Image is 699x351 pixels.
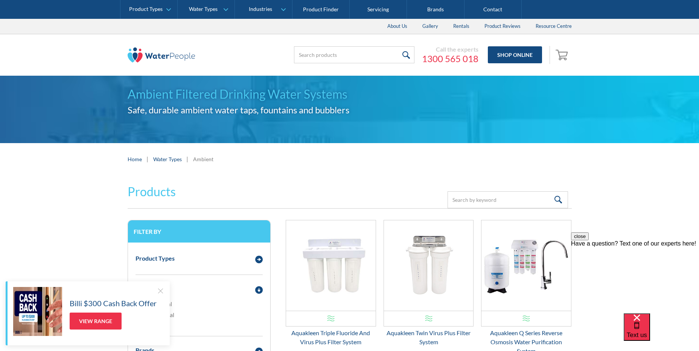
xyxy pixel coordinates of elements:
a: Resource Centre [528,19,579,34]
a: Product Reviews [477,19,528,34]
input: Search by keyword [448,191,568,208]
img: Aquakleen Twin Virus Plus Filter System [384,220,474,311]
div: Water Types [189,6,218,12]
img: shopping cart [556,49,570,61]
div: Product Types [136,254,175,263]
iframe: podium webchat widget prompt [571,232,699,323]
img: Aquakleen Q Series Reverse Osmosis Water Purification System [481,220,571,311]
a: Open empty cart [554,46,572,64]
div: Call the experts [422,46,478,53]
img: Billi $300 Cash Back Offer [13,287,62,336]
div: Aquakleen Triple Fluoride And Virus Plus Filter System [286,328,376,346]
div: Aquakleen Twin Virus Plus Filter System [384,328,474,346]
h2: Safe, durable ambient water taps, fountains and bubblers [128,103,572,117]
input: Search products [294,46,414,63]
a: Water Types [153,155,182,163]
img: The Water People [128,47,195,63]
h2: Products [128,183,176,201]
div: Product Types [129,6,163,12]
h3: Filter by [134,228,265,235]
a: Gallery [415,19,446,34]
img: Aquakleen Triple Fluoride And Virus Plus Filter System [286,220,376,311]
iframe: podium webchat widget bubble [624,313,699,351]
a: Home [128,155,142,163]
div: Industries [249,6,272,12]
a: Rentals [446,19,477,34]
a: Shop Online [488,46,542,63]
a: Aquakleen Twin Virus Plus Filter SystemAquakleen Twin Virus Plus Filter System [384,220,474,346]
div: | [146,154,149,163]
div: | [186,154,189,163]
div: Ambient [193,155,213,163]
a: View Range [70,313,122,330]
h5: Billi $300 Cash Back Offer [70,298,157,309]
a: Aquakleen Triple Fluoride And Virus Plus Filter SystemAquakleen Triple Fluoride And Virus Plus Fi... [286,220,376,346]
a: About Us [380,19,415,34]
h1: Ambient Filtered Drinking Water Systems [128,85,572,103]
a: 1300 565 018 [422,53,478,64]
